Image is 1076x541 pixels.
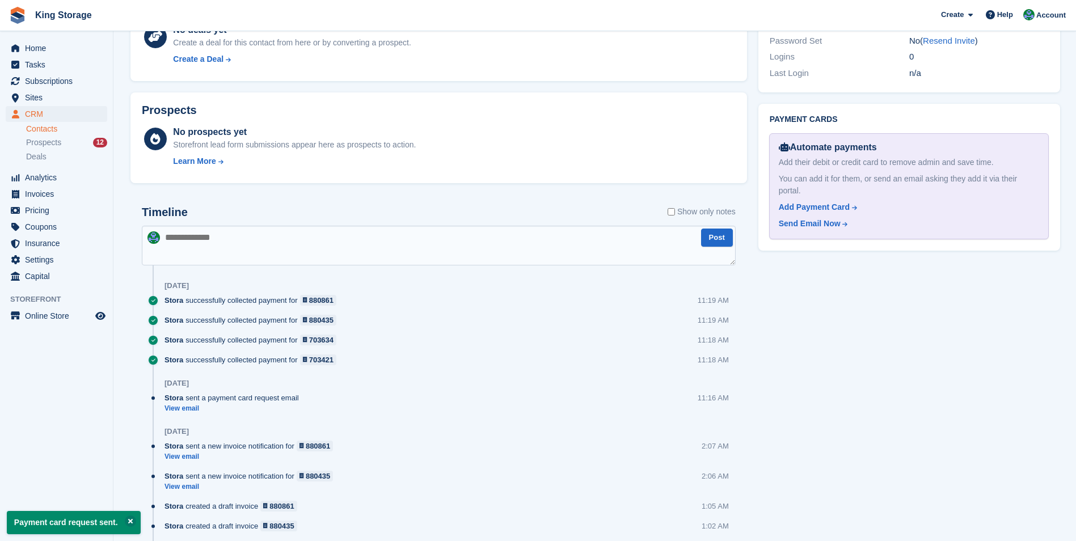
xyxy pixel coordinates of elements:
div: 11:19 AM [698,295,729,306]
label: Show only notes [668,206,736,218]
div: Last Login [770,67,909,80]
div: [DATE] [164,427,189,436]
div: 703634 [309,335,334,345]
div: Storefront lead form submissions appear here as prospects to action. [173,139,416,151]
a: 880435 [300,315,337,326]
div: 2:06 AM [702,471,729,481]
a: menu [6,235,107,251]
button: Post [701,229,733,247]
div: [DATE] [164,281,189,290]
div: 703421 [309,354,334,365]
span: Create [941,9,964,20]
img: stora-icon-8386f47178a22dfd0bd8f6a31ec36ba5ce8667c1dd55bd0f319d3a0aa187defe.svg [9,7,26,24]
div: 1:02 AM [702,521,729,531]
a: menu [6,252,107,268]
a: Create a Deal [173,53,411,65]
div: Logins [770,50,909,64]
input: Show only notes [668,206,675,218]
div: Learn More [173,155,216,167]
h2: Payment cards [770,115,1049,124]
span: Stora [164,471,183,481]
div: sent a new invoice notification for [164,471,339,481]
div: 1:05 AM [702,501,729,512]
span: Stora [164,501,183,512]
span: ( ) [920,36,978,45]
p: Payment card request sent. [7,511,141,534]
div: [DATE] [164,379,189,388]
a: Add Payment Card [779,201,1035,213]
a: menu [6,219,107,235]
a: 880861 [260,501,297,512]
div: 880861 [269,501,294,512]
span: Stora [164,441,183,451]
a: Resend Invite [923,36,975,45]
div: You can add it for them, or send an email asking they add it via their portal. [779,173,1039,197]
a: 703421 [300,354,337,365]
span: Tasks [25,57,93,73]
span: Pricing [25,202,93,218]
span: Stora [164,392,183,403]
a: Deals [26,151,107,163]
span: Subscriptions [25,73,93,89]
div: Create a Deal [173,53,223,65]
a: Learn More [173,155,416,167]
a: menu [6,40,107,56]
a: Preview store [94,309,107,323]
div: Automate payments [779,141,1039,154]
span: Home [25,40,93,56]
div: Create a deal for this contact from here or by converting a prospect. [173,37,411,49]
a: View email [164,404,305,413]
span: Stora [164,315,183,326]
div: n/a [909,67,1049,80]
a: menu [6,57,107,73]
span: Stora [164,521,183,531]
span: Settings [25,252,93,268]
a: View email [164,452,339,462]
div: 880861 [306,441,330,451]
div: 11:18 AM [698,335,729,345]
a: menu [6,202,107,218]
span: CRM [25,106,93,122]
span: Invoices [25,186,93,202]
div: sent a payment card request email [164,392,305,403]
span: Sites [25,90,93,105]
div: 11:18 AM [698,354,729,365]
span: Stora [164,335,183,345]
a: Contacts [26,124,107,134]
a: menu [6,268,107,284]
a: 703634 [300,335,337,345]
span: Storefront [10,294,113,305]
div: successfully collected payment for [164,315,342,326]
div: Password Set [770,35,909,48]
div: 0 [909,50,1049,64]
span: Prospects [26,137,61,148]
span: Account [1036,10,1066,21]
div: 880435 [269,521,294,531]
a: Prospects 12 [26,137,107,149]
h2: Prospects [142,104,197,117]
div: No [909,35,1049,48]
div: created a draft invoice [164,521,303,531]
span: Online Store [25,308,93,324]
img: John King [147,231,160,244]
a: menu [6,170,107,185]
img: John King [1023,9,1035,20]
a: 880861 [297,441,334,451]
a: 880861 [300,295,337,306]
a: King Storage [31,6,96,24]
a: menu [6,106,107,122]
div: Send Email Now [779,218,841,230]
span: Stora [164,295,183,306]
span: Capital [25,268,93,284]
div: created a draft invoice [164,501,303,512]
div: 11:16 AM [698,392,729,403]
div: successfully collected payment for [164,335,342,345]
a: menu [6,90,107,105]
div: No prospects yet [173,125,416,139]
div: 880435 [309,315,334,326]
div: Add Payment Card [779,201,850,213]
a: 880435 [297,471,334,481]
a: menu [6,73,107,89]
div: 11:19 AM [698,315,729,326]
div: successfully collected payment for [164,354,342,365]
